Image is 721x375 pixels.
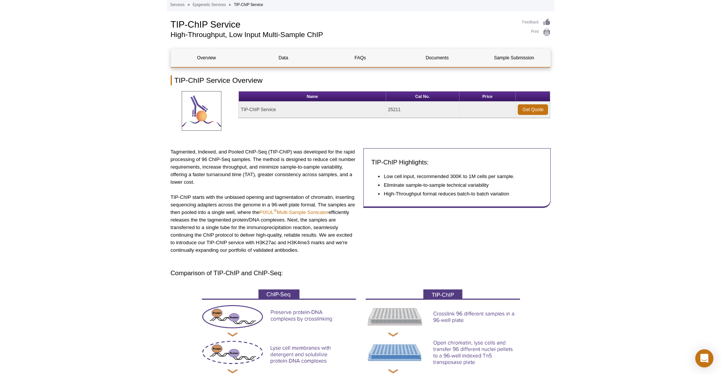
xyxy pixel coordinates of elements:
[171,269,551,278] h3: Comparison of TIP-ChIP and ChIP-Seq:
[229,3,231,7] li: »
[522,18,551,26] a: Feedback
[325,49,396,67] a: FAQs
[171,194,358,254] p: TIP-ChIP starts with the unbiased opening and tagmentation of chromatin, inserting sequencing ada...
[371,158,543,167] h3: TIP-ChIP Highlights:
[386,102,459,118] td: 25211
[695,349,713,367] div: Open Intercom Messenger
[239,102,386,118] td: TIP-ChIP Service
[171,49,242,67] a: Overview
[171,31,515,38] h2: High-Throughput, Low Input Multi-Sample ChIP
[193,2,226,8] a: Epigenetic Services
[402,49,473,67] a: Documents
[259,209,329,215] a: PIXUL®Multi-Sample Sonicator
[188,3,190,7] li: »
[518,104,548,115] a: Get Quote
[459,91,516,102] th: Price
[384,190,535,198] li: High-Throughput format reduces batch-to batch variation
[171,75,551,85] h2: TIP-ChIP Service Overview
[171,18,515,29] h1: TIP-ChIP Service
[234,3,263,7] li: TIP-ChIP Service
[522,28,551,37] a: Print
[182,91,221,131] img: TIP-ChIP Service
[171,148,358,186] p: Tagmented, Indexed, and Pooled ChIP-Seq (TIP-ChIP) was developed for the rapid processing of 96 C...
[478,49,550,67] a: Sample Submission
[248,49,319,67] a: Data
[384,181,535,189] li: Eliminate sample-to-sample technical variability
[170,2,185,8] a: Services
[274,208,277,213] sup: ®
[386,91,459,102] th: Cat No.
[239,91,386,102] th: Name
[384,173,535,180] li: Low cell input, recommended 300K to 1M cells per sample.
